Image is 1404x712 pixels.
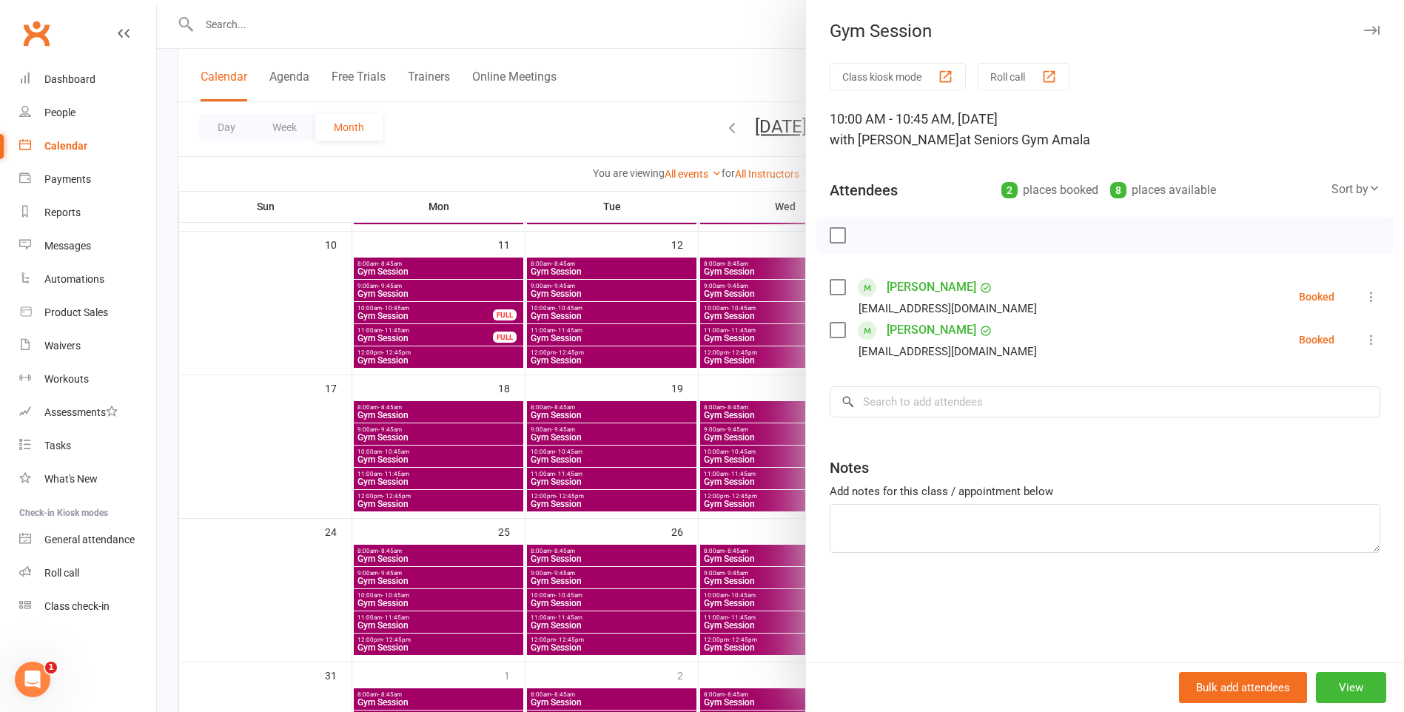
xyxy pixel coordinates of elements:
[830,132,959,147] span: with [PERSON_NAME]
[806,21,1404,41] div: Gym Session
[19,96,156,130] a: People
[830,386,1380,417] input: Search to add attendees
[44,534,135,545] div: General attendance
[44,240,91,252] div: Messages
[44,140,87,152] div: Calendar
[19,523,156,557] a: General attendance kiosk mode
[44,73,95,85] div: Dashboard
[19,463,156,496] a: What's New
[978,63,1069,90] button: Roll call
[44,600,110,612] div: Class check-in
[19,557,156,590] a: Roll call
[44,406,118,418] div: Assessments
[44,340,81,352] div: Waivers
[19,329,156,363] a: Waivers
[1110,180,1216,201] div: places available
[19,429,156,463] a: Tasks
[830,63,966,90] button: Class kiosk mode
[830,109,1380,150] div: 10:00 AM - 10:45 AM, [DATE]
[19,396,156,429] a: Assessments
[44,306,108,318] div: Product Sales
[1110,182,1126,198] div: 8
[830,457,869,478] div: Notes
[44,206,81,218] div: Reports
[830,483,1380,500] div: Add notes for this class / appointment below
[19,130,156,163] a: Calendar
[830,180,898,201] div: Attendees
[859,299,1037,318] div: [EMAIL_ADDRESS][DOMAIN_NAME]
[859,342,1037,361] div: [EMAIL_ADDRESS][DOMAIN_NAME]
[19,196,156,229] a: Reports
[1316,672,1386,703] button: View
[1001,182,1018,198] div: 2
[44,567,79,579] div: Roll call
[44,373,89,385] div: Workouts
[15,662,50,697] iframe: Intercom live chat
[19,590,156,623] a: Class kiosk mode
[1001,180,1098,201] div: places booked
[887,318,976,342] a: [PERSON_NAME]
[19,363,156,396] a: Workouts
[18,15,55,52] a: Clubworx
[959,132,1090,147] span: at Seniors Gym Amala
[44,473,98,485] div: What's New
[19,296,156,329] a: Product Sales
[1299,292,1334,302] div: Booked
[19,63,156,96] a: Dashboard
[44,173,91,185] div: Payments
[19,163,156,196] a: Payments
[1299,335,1334,345] div: Booked
[44,440,71,451] div: Tasks
[1179,672,1307,703] button: Bulk add attendees
[44,273,104,285] div: Automations
[1331,180,1380,199] div: Sort by
[19,229,156,263] a: Messages
[44,107,75,118] div: People
[45,662,57,674] span: 1
[19,263,156,296] a: Automations
[887,275,976,299] a: [PERSON_NAME]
